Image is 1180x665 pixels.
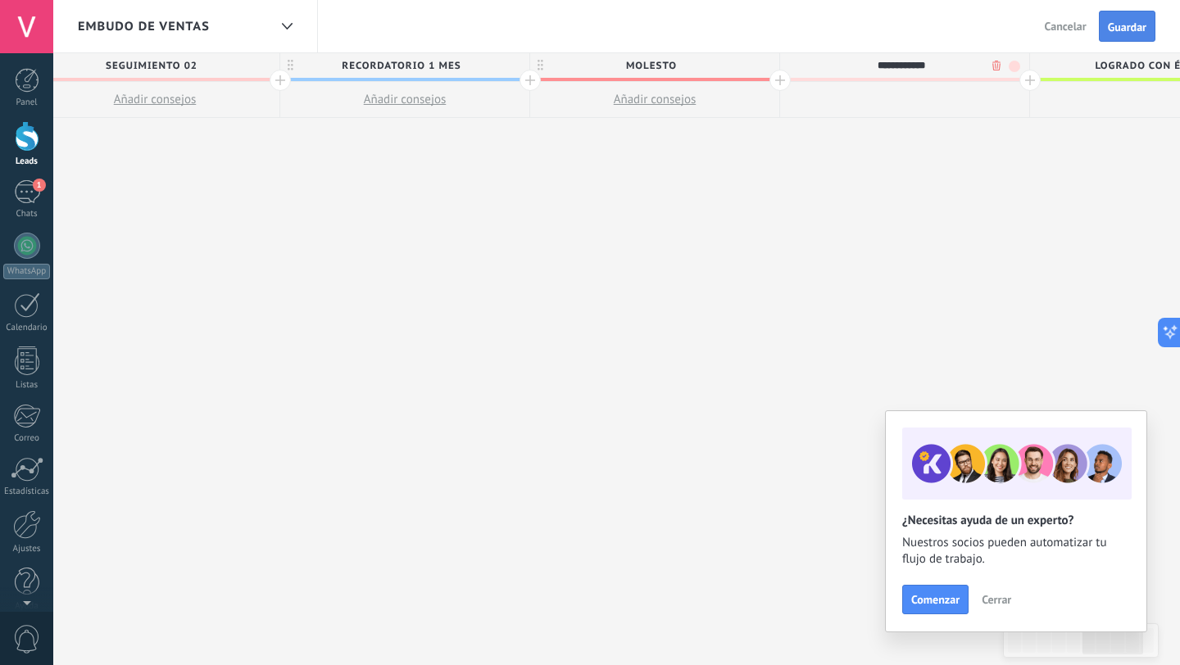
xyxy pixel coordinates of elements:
[974,587,1019,612] button: Cerrar
[1045,19,1087,34] span: Cancelar
[902,513,1130,528] h2: ¿Necesitas ayuda de un experto?
[911,594,960,605] span: Comenzar
[1108,21,1146,33] span: Guardar
[3,209,51,219] div: Chats
[902,535,1130,568] span: Nuestros socios pueden automatizar tu flujo de trabajo.
[364,92,447,107] span: Añadir consejos
[273,11,301,43] div: Embudo de ventas
[3,156,51,167] div: Leads
[114,92,197,107] span: Añadir consejos
[33,179,46,192] span: 1
[30,53,279,78] div: Seguimiento 02
[280,53,529,78] div: Recordatorio 1 mes
[982,594,1011,605] span: Cerrar
[3,544,51,554] div: Ajustes
[1099,11,1155,42] button: Guardar
[3,97,51,108] div: Panel
[614,92,697,107] span: Añadir consejos
[78,19,210,34] span: Embudo de ventas
[3,380,51,391] div: Listas
[30,82,279,117] button: Añadir consejos
[3,264,50,279] div: WhatsApp
[3,323,51,333] div: Calendario
[30,53,271,79] span: Seguimiento 02
[902,585,969,614] button: Comenzar
[3,433,51,444] div: Correo
[280,53,521,79] span: Recordatorio 1 mes
[530,53,771,79] span: Molesto
[530,53,779,78] div: Molesto
[530,82,779,117] button: Añadir consejos
[280,82,529,117] button: Añadir consejos
[3,486,51,497] div: Estadísticas
[1038,14,1093,38] button: Cancelar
